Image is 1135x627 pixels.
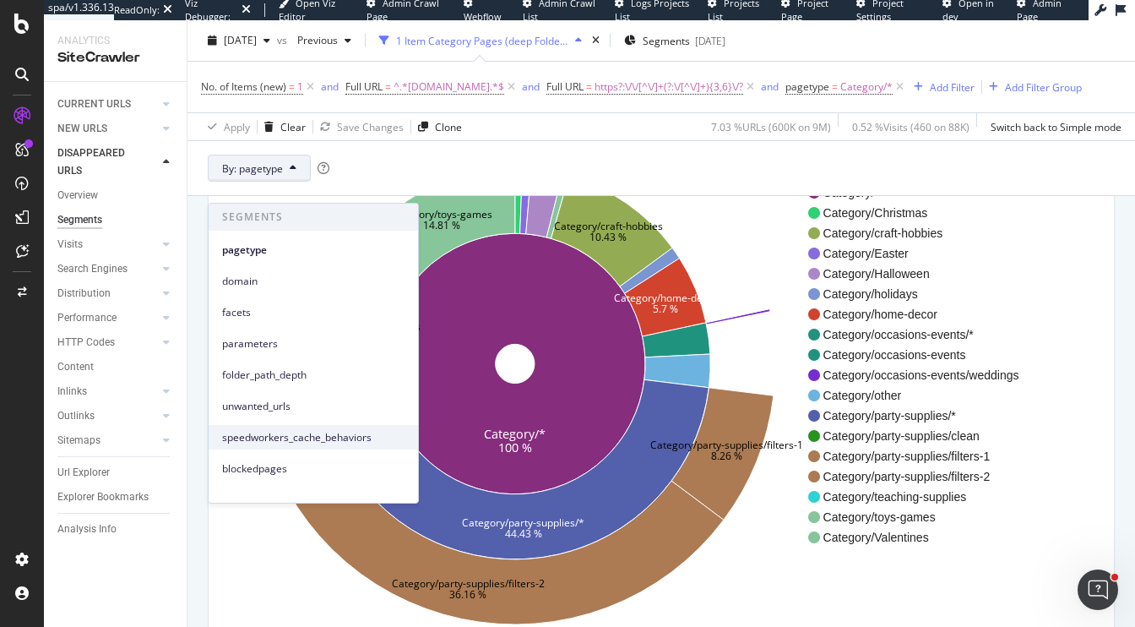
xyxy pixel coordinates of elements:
[823,225,1019,242] span: Category/craft-hobbies
[289,79,295,94] span: =
[57,309,158,327] a: Performance
[291,33,338,47] span: Previous
[991,119,1121,134] div: Switch back to Simple mode
[222,305,405,320] span: facets
[57,48,173,68] div: SiteCrawler
[823,326,1019,343] span: Category/occasions-events/*
[464,10,502,23] span: Webflow
[546,79,584,94] span: Full URL
[222,336,405,352] span: parameters
[57,521,117,538] div: Analysis Info
[57,309,117,327] div: Performance
[222,274,405,289] span: domain
[394,75,504,99] span: ^.*[DOMAIN_NAME].*$
[57,464,110,482] div: Url Explorer
[313,113,404,140] button: Save Changes
[823,529,1019,546] span: Category/Valentines
[57,488,175,506] a: Explorer Bookmarks
[258,113,306,140] button: Clear
[411,113,462,140] button: Clone
[222,461,405,477] span: blockedpages
[372,27,589,54] button: 1 Item Category Pages (deep Folder paths)
[823,428,1019,444] span: Category/party-supplies/clean
[321,79,339,95] button: and
[711,449,742,463] text: 8.26 %
[57,285,111,303] div: Distribution
[435,119,462,134] div: Clone
[57,120,158,138] a: NEW URLS
[423,218,460,232] text: 14.81 %
[201,27,277,54] button: [DATE]
[57,358,94,376] div: Content
[761,79,779,95] button: and
[222,493,405,508] span: blocked_in_robots
[498,439,532,455] text: 100 %
[711,119,831,134] div: 7.03 % URLs ( 600K on 9M )
[823,468,1019,485] span: Category/party-supplies/filters-2
[823,306,1019,323] span: Category/home-decor
[840,75,893,99] span: Category/*
[321,79,339,94] div: and
[57,260,158,278] a: Search Engines
[57,334,158,352] a: HTTP Codes
[554,219,663,233] text: Category/craft-hobbies
[785,79,829,94] span: pagetype
[907,77,975,97] button: Add Filter
[297,75,303,99] span: 1
[823,448,1019,465] span: Category/party-supplies/filters-1
[201,113,250,140] button: Apply
[823,387,1019,404] span: Category/other
[484,426,546,442] text: Category/*
[589,32,603,49] div: times
[617,27,732,54] button: Segments[DATE]
[1078,570,1118,610] iframe: Intercom live chat
[852,119,969,134] div: 0.52 % Visits ( 460 on 88K )
[280,119,306,134] div: Clear
[291,319,421,334] text: Category/teaching-supplies
[57,236,83,254] div: Visits
[57,432,158,450] a: Sitemaps
[57,144,158,180] a: DISAPPEARED URLS
[57,95,131,113] div: CURRENT URLS
[586,79,592,94] span: =
[57,187,98,204] div: Overview
[595,75,743,99] span: https?:\/\/[^\/]+(?:\/[^\/]+){3,6}\/?
[57,383,87,401] div: Inlinks
[57,120,107,138] div: NEW URLS
[57,407,158,425] a: Outlinks
[57,407,95,425] div: Outlinks
[522,79,540,94] div: and
[823,509,1019,526] span: Category/toys-games
[222,161,283,175] span: By: pagetype
[57,383,158,401] a: Inlinks
[57,334,115,352] div: HTTP Codes
[823,407,1019,424] span: Category/party-supplies/*
[1005,79,1082,94] div: Add Filter Group
[57,144,143,180] div: DISAPPEARED URLS
[57,187,175,204] a: Overview
[222,243,405,258] span: pagetype
[57,358,175,376] a: Content
[823,286,1019,303] span: Category/holidays
[222,430,405,445] span: speedworkers_cache_behaviors
[224,119,250,134] div: Apply
[208,155,311,182] button: By: pagetype
[201,79,286,94] span: No. of Items (new)
[396,33,568,47] div: 1 Item Category Pages (deep Folder paths)
[209,204,418,231] span: Segments
[57,211,175,229] a: Segments
[277,33,291,47] span: vs
[57,236,158,254] a: Visits
[832,79,838,94] span: =
[57,95,158,113] a: CURRENT URLS
[57,464,175,482] a: Url Explorer
[930,79,975,94] div: Add Filter
[222,399,405,414] span: unwanted_urls
[823,245,1019,262] span: Category/Easter
[57,260,128,278] div: Search Engines
[337,119,404,134] div: Save Changes
[57,211,102,229] div: Segments
[345,79,383,94] span: Full URL
[982,77,1082,97] button: Add Filter Group
[449,587,486,602] text: 36.16 %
